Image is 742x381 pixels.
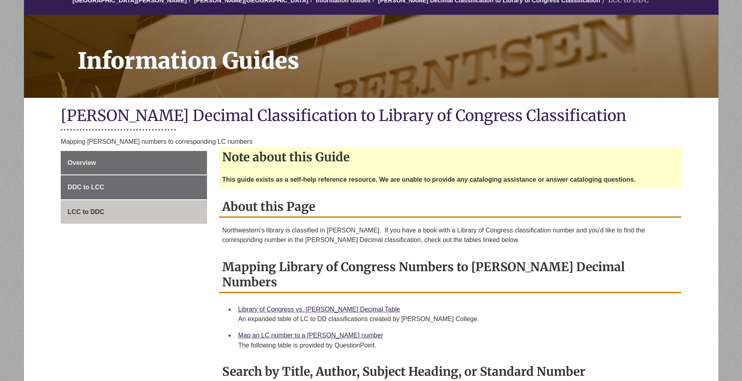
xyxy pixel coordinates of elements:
a: Overview [61,151,207,175]
h1: [PERSON_NAME] Decimal Classification to Library of Congress Classification [61,106,681,127]
span: Mapping [PERSON_NAME] numbers to corresponding LC numbers [61,138,252,145]
a: Map an LC number to a [PERSON_NAME] number [238,332,383,339]
p: Northwestern's library is classified in [PERSON_NAME]. If you have a book with a Library of Congr... [222,226,678,245]
span: Overview [68,159,96,166]
strong: This guide exists as a self-help reference resource. We are unable to provide any cataloging assi... [222,176,636,183]
h2: Note about this Guide [219,147,681,167]
h1: Information Guides [69,15,718,87]
span: DDC to LCC [68,184,104,190]
div: Guide Page Menu [61,151,207,224]
h2: About this Page [219,196,681,218]
div: The following table is provided by QuestionPoint. [238,341,675,350]
a: LCC to DDC [61,200,207,224]
div: An expanded table of LC to DD classifications created by [PERSON_NAME] College. [238,314,675,324]
a: DDC to LCC [61,175,207,199]
a: Library of Congress vs. [PERSON_NAME] Decimal Table [238,306,400,313]
a: Information Guides [24,15,718,98]
h2: Mapping Library of Congress Numbers to [PERSON_NAME] Decimal Numbers [219,257,681,293]
span: LCC to DDC [68,208,104,215]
